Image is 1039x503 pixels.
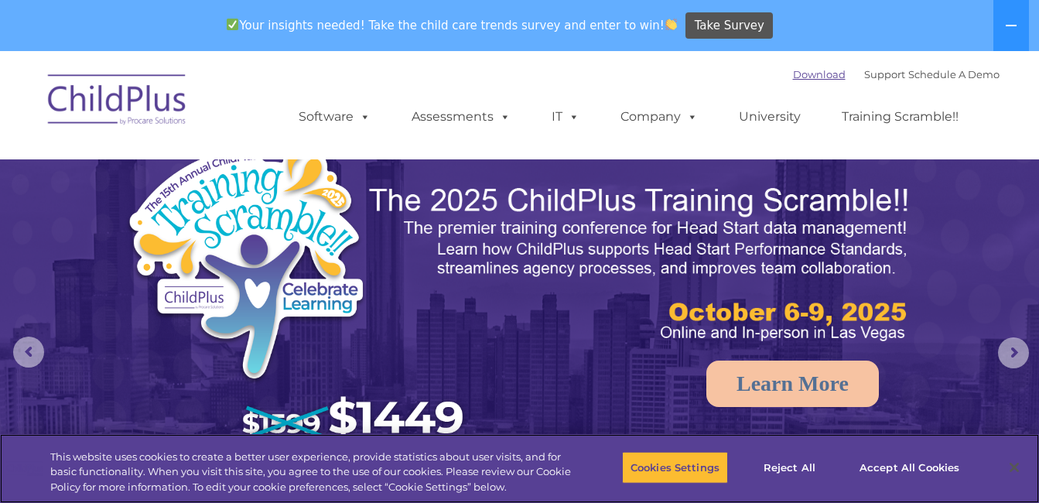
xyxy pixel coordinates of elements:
[826,101,974,132] a: Training Scramble!!
[851,451,968,484] button: Accept All Cookies
[706,361,879,407] a: Learn More
[864,68,905,80] a: Support
[215,102,262,114] span: Last name
[605,101,713,132] a: Company
[215,166,281,177] span: Phone number
[220,10,684,40] span: Your insights needed! Take the child care trends survey and enter to win!
[536,101,595,132] a: IT
[741,451,838,484] button: Reject All
[997,450,1031,484] button: Close
[622,451,728,484] button: Cookies Settings
[396,101,526,132] a: Assessments
[40,63,195,141] img: ChildPlus by Procare Solutions
[793,68,846,80] a: Download
[227,19,238,30] img: ✅
[665,19,677,30] img: 👏
[908,68,1000,80] a: Schedule A Demo
[685,12,773,39] a: Take Survey
[283,101,386,132] a: Software
[793,68,1000,80] font: |
[695,12,764,39] span: Take Survey
[50,450,572,495] div: This website uses cookies to create a better user experience, provide statistics about user visit...
[723,101,816,132] a: University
